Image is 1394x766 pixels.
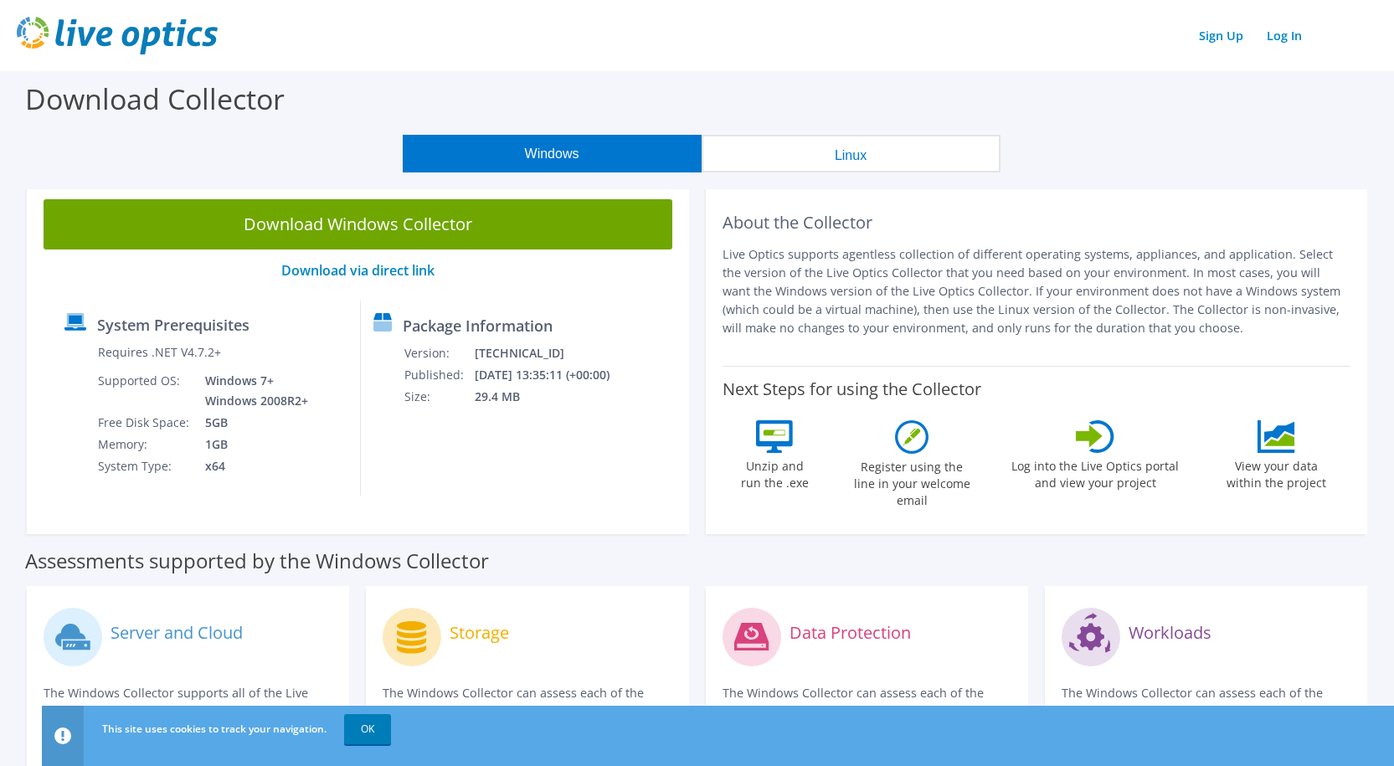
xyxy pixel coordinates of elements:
label: Register using the line in your welcome email [849,454,975,509]
label: Download Collector [25,80,285,118]
label: Requires .NET V4.7.2+ [98,344,221,361]
td: [DATE] 13:35:11 (+00:00) [474,364,631,386]
a: Download via direct link [281,261,435,280]
td: [TECHNICAL_ID] [474,342,631,364]
td: 1GB [193,434,311,455]
td: Version: [404,342,474,364]
label: Workloads [1129,625,1211,641]
td: Windows 7+ Windows 2008R2+ [193,370,311,412]
td: 29.4 MB [474,386,631,408]
td: 5GB [193,412,311,434]
img: live_optics_svg.svg [17,17,218,54]
button: Linux [702,135,1000,172]
h2: About the Collector [723,213,1351,233]
label: Package Information [403,317,553,334]
td: System Type: [97,455,193,477]
a: OK [344,714,391,744]
label: View your data within the project [1216,453,1336,491]
td: Published: [404,364,474,386]
td: Memory: [97,434,193,455]
label: Data Protection [790,625,911,641]
label: System Prerequisites [97,316,249,333]
td: Size: [404,386,474,408]
label: Storage [450,625,509,641]
label: Unzip and run the .exe [736,453,813,491]
label: Assessments supported by the Windows Collector [25,553,489,569]
p: The Windows Collector can assess each of the following applications. [1062,684,1350,721]
label: Server and Cloud [111,625,243,641]
span: This site uses cookies to track your navigation. [102,722,327,736]
p: The Windows Collector can assess each of the following DPS applications. [723,684,1011,721]
td: x64 [193,455,311,477]
td: Supported OS: [97,370,193,412]
a: Download Windows Collector [44,199,672,249]
a: Sign Up [1191,23,1252,48]
label: Next Steps for using the Collector [723,379,981,399]
a: Log In [1258,23,1310,48]
td: Free Disk Space: [97,412,193,434]
p: The Windows Collector supports all of the Live Optics compute and cloud assessments. [44,684,332,721]
button: Windows [403,135,702,172]
p: Live Optics supports agentless collection of different operating systems, appliances, and applica... [723,245,1351,337]
label: Log into the Live Optics portal and view your project [1011,453,1180,491]
p: The Windows Collector can assess each of the following storage systems. [383,684,671,721]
